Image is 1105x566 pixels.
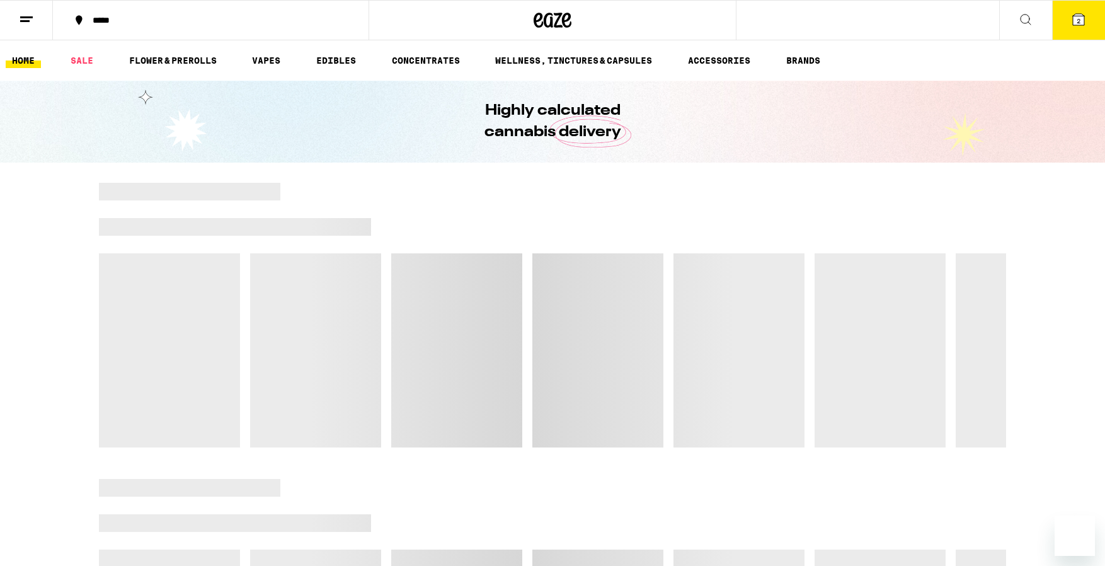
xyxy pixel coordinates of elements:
[1052,1,1105,40] button: 2
[1077,17,1080,25] span: 2
[246,53,287,68] a: VAPES
[6,53,41,68] a: HOME
[682,53,757,68] a: ACCESSORIES
[780,53,827,68] a: BRANDS
[489,53,658,68] a: WELLNESS, TINCTURES & CAPSULES
[310,53,362,68] a: EDIBLES
[64,53,100,68] a: SALE
[449,100,656,143] h1: Highly calculated cannabis delivery
[386,53,466,68] a: CONCENTRATES
[123,53,223,68] a: FLOWER & PREROLLS
[1055,516,1095,556] iframe: Button to launch messaging window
